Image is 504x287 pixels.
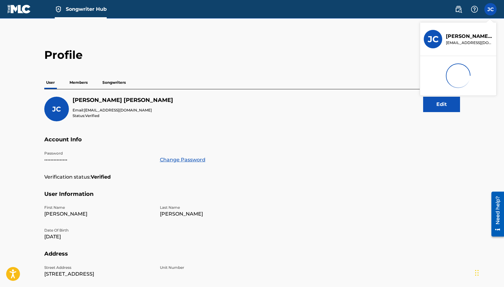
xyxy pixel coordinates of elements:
[84,108,152,112] span: [EMAIL_ADDRESS][DOMAIN_NAME]
[471,6,478,13] img: help
[44,48,460,62] h2: Profile
[446,33,493,40] p: James Casas
[66,6,107,13] span: Songwriter Hub
[44,228,153,233] p: Date Of Birth
[160,265,268,270] p: Unit Number
[73,107,173,113] p: Email:
[85,113,99,118] span: Verified
[91,173,111,181] strong: Verified
[44,233,153,241] p: [DATE]
[160,205,268,210] p: Last Name
[68,76,89,89] p: Members
[52,105,61,113] span: JC
[55,6,62,13] img: Top Rightsholder
[468,3,481,15] div: Help
[423,97,460,112] button: Edit
[44,76,57,89] p: User
[44,156,153,164] p: •••••••••••••••
[455,6,462,13] img: search
[160,210,268,218] p: [PERSON_NAME]
[487,6,494,13] span: JC
[44,265,153,270] p: Street Address
[44,205,153,210] p: First Name
[44,250,460,265] h5: Address
[452,3,465,15] a: Public Search
[73,97,173,104] h5: James Casas
[44,191,460,205] h5: User Information
[44,210,153,218] p: [PERSON_NAME]
[428,34,439,45] h3: JC
[101,76,128,89] p: Songwriters
[487,188,504,240] iframe: Resource Center
[473,257,504,287] iframe: Chat Widget
[44,173,91,181] p: Verification status:
[160,156,205,164] a: Change Password
[484,3,497,15] div: User Menu
[446,63,470,88] img: preloader
[73,113,173,119] p: Status:
[44,151,153,156] p: Password
[44,270,153,278] p: [STREET_ADDRESS]
[44,136,460,151] h5: Account Info
[7,5,31,14] img: MLC Logo
[446,40,493,46] p: voxscore@gmail.com
[475,264,479,282] div: Drag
